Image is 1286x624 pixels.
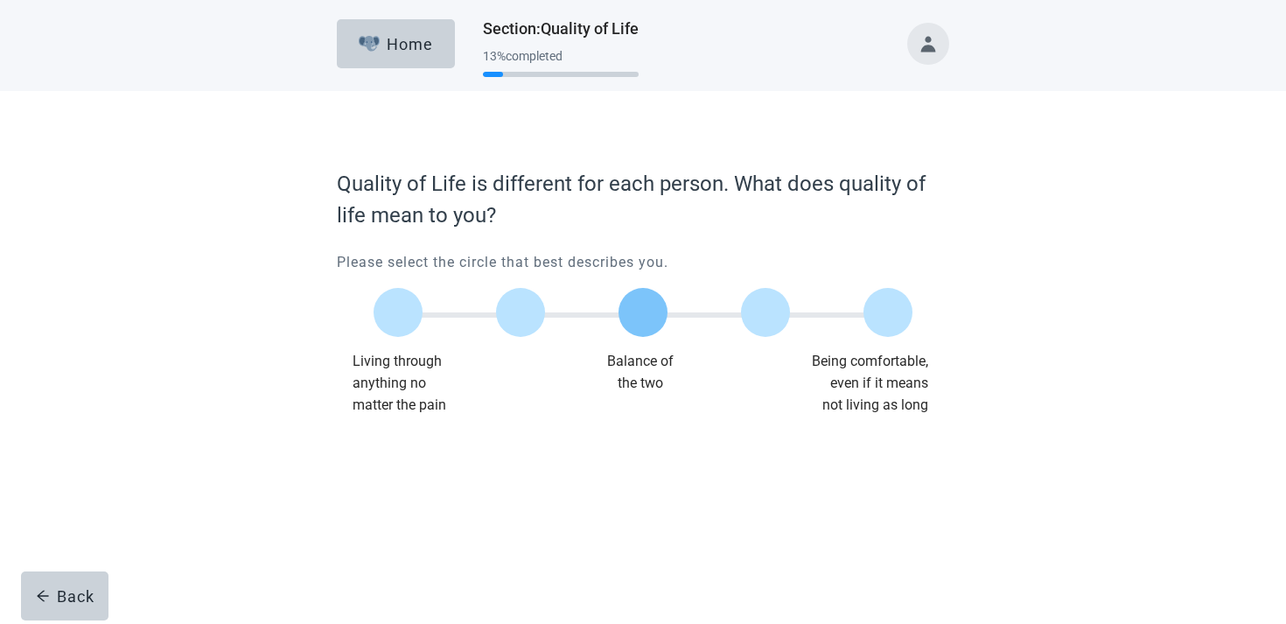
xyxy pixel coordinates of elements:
[359,35,434,53] div: Home
[353,350,544,416] div: Living through anything no matter the pain
[21,571,108,620] button: arrow-leftBack
[483,17,639,41] h1: Section : Quality of Life
[483,42,639,85] div: Progress section
[36,589,50,603] span: arrow-left
[359,36,381,52] img: Elephant
[337,19,455,68] button: ElephantHome
[337,168,949,231] label: Quality of Life is different for each person. What does quality of life mean to you?
[337,252,949,273] p: Please select the circle that best describes you.
[36,587,94,605] div: Back
[544,350,736,416] div: Balance of the two
[483,49,639,63] div: 13 % completed
[907,23,949,65] button: Toggle account menu
[736,350,927,416] div: Being comfortable, even if it means not living as long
